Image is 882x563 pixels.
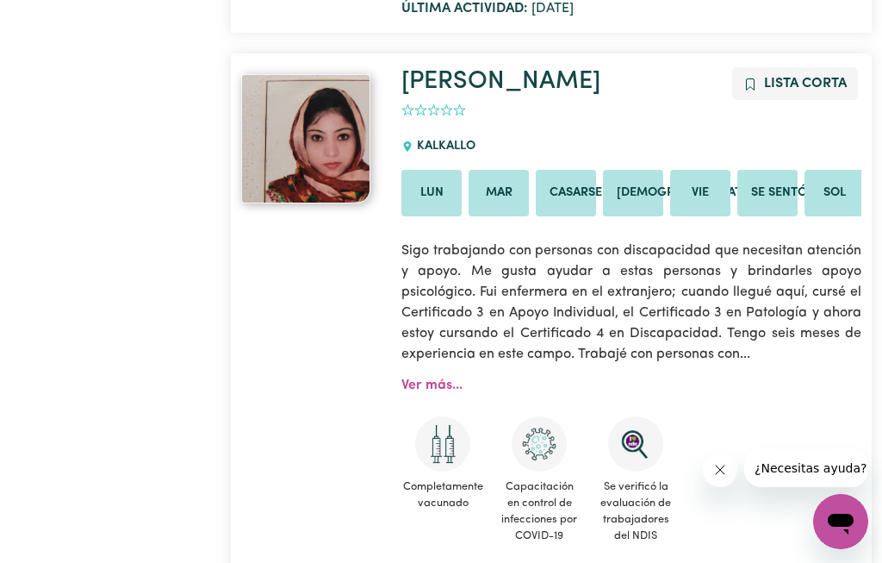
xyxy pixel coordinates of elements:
[737,170,798,216] li: Disponible el sábado
[603,170,663,216] li: Disponible el jueves
[531,2,574,16] font: [DATE]
[617,186,753,199] font: [DEMOGRAPHIC_DATA]
[401,378,463,392] a: Ver más...
[670,170,730,216] li: Disponible el viernes
[241,74,381,203] a: Amandeep
[486,186,512,199] font: Mar
[401,2,528,16] font: Última actividad:
[401,69,600,94] a: [PERSON_NAME]
[813,494,868,549] iframe: Botón para iniciar la ventana de mensajería
[420,186,444,199] font: Lun
[751,186,807,199] font: Se sentó
[469,170,529,216] li: Disponible el martes
[536,170,596,216] li: Disponible el miércoles
[417,140,475,153] font: KALKALLO
[550,186,602,199] font: Casarse
[823,186,846,199] font: Sol
[403,481,483,509] font: Completamente vacunado
[401,170,462,216] li: Disponible el lunes
[600,481,671,542] font: Se verificó la evaluación de trabajadores del NDIS
[692,186,709,199] font: Vie
[401,101,466,121] div: Agregue una calificación escribiendo un número entero de 0 a 5 o presionando las teclas de flecha
[415,416,470,472] img: El trabajador de atención y apoyo ha recibido 2 dosis de la vacuna contra la COVID-19
[401,244,861,361] font: Sigo trabajando con personas con discapacidad que necesitan atención y apoyo. Me gusta ayudar a e...
[744,449,868,487] iframe: Mensaje de la empresa
[732,67,858,100] button: Añadir a la lista de favoritos
[703,453,737,487] iframe: Cerrar mensaje
[501,481,577,542] font: Capacitación en control de infecciones por COVID-19
[241,74,370,203] img: Ver el perfil de Amandeep
[804,170,865,216] li: Disponible el domingo
[608,416,663,472] img: Evaluación de trabajadores del NDIS verificada
[512,416,567,472] img: Academia de Ciencias de la Computación: Curso de capacitación sobre control de infecciones por CO...
[764,77,847,91] font: Lista corta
